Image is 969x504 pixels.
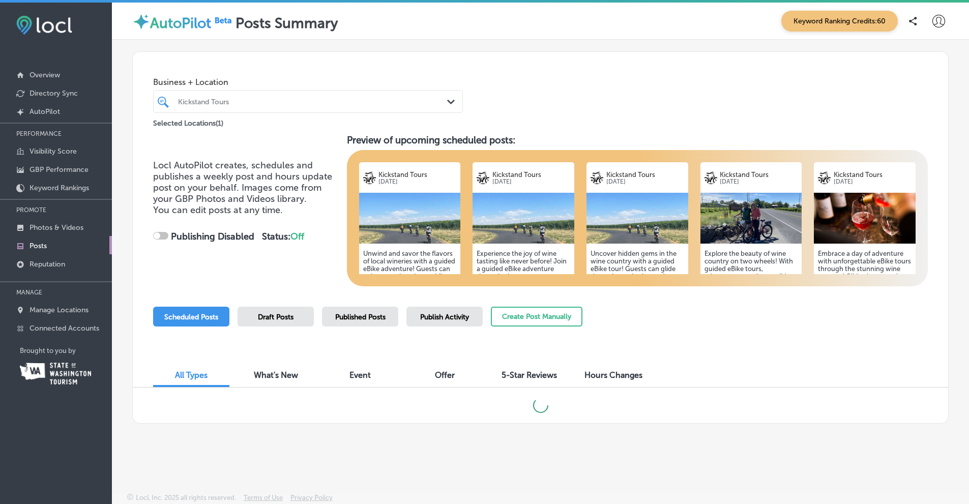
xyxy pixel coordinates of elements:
[30,242,47,250] p: Posts
[704,171,717,184] img: logo
[814,193,916,244] img: 174845794901b73c54-7695-4432-bf4e-3d894acc1c36_Washington_Wine_Month.jpg
[171,231,254,242] strong: Publishing Disabled
[153,77,463,87] span: Business + Location
[30,223,83,232] p: Photos & Videos
[153,204,283,216] span: You can edit posts at any time.
[378,171,456,179] p: Kickstand Tours
[473,193,574,244] img: 174845794135208c98-0ff0-4c95-b91c-04cf56568974_2024-08-21.jpg
[132,13,150,31] img: autopilot-icon
[30,306,89,314] p: Manage Locations
[136,494,236,501] p: Locl, Inc. 2025 all rights reserved.
[818,250,912,364] h5: Embrace a day of adventure with unforgettable eBike tours through the stunning wine country! Glid...
[491,307,582,327] button: Create Post Manually
[236,15,338,32] label: Posts Summary
[335,313,386,321] span: Published Posts
[178,97,448,106] div: Kickstand Tours
[153,115,223,128] p: Selected Locations ( 1 )
[492,171,570,179] p: Kickstand Tours
[254,370,298,380] span: What's New
[818,171,831,184] img: logo
[700,193,802,244] img: 17484579469c1ee1ea-1e84-4f07-bdb1-09c02a01eacb_2023-03-04.jpg
[502,370,557,380] span: 5-Star Reviews
[591,250,684,364] h5: Uncover hidden gems in the wine country with a guided eBike tour! Guests can glide through scenic...
[30,260,65,269] p: Reputation
[834,171,912,179] p: Kickstand Tours
[704,250,798,357] h5: Explore the beauty of wine country on two wheels! With guided eBike tours, adventurous souls can ...
[359,193,461,244] img: 174845794135208c98-0ff0-4c95-b91c-04cf56568974_2024-08-21.jpg
[834,179,912,185] p: [DATE]
[30,324,99,333] p: Connected Accounts
[477,250,570,357] h5: Experience the joy of wine tasting like never before! Join a guided eBike adventure through pictu...
[150,15,211,32] label: AutoPilot
[16,16,72,35] img: fda3e92497d09a02dc62c9cd864e3231.png
[153,160,332,204] span: Locl AutoPilot creates, schedules and publishes a weekly post and hours update post on your behal...
[175,370,208,380] span: All Types
[30,165,89,174] p: GBP Performance
[435,370,455,380] span: Offer
[781,11,898,32] span: Keyword Ranking Credits: 60
[347,134,928,146] h3: Preview of upcoming scheduled posts:
[606,171,684,179] p: Kickstand Tours
[262,231,304,242] strong: Status:
[20,363,91,384] img: Washington Tourism
[420,313,469,321] span: Publish Activity
[492,179,570,185] p: [DATE]
[606,179,684,185] p: [DATE]
[290,231,304,242] span: Off
[30,147,77,156] p: Visibility Score
[584,370,642,380] span: Hours Changes
[363,171,376,184] img: logo
[349,370,371,380] span: Event
[211,15,236,25] img: Beta
[30,184,89,192] p: Keyword Rankings
[363,250,457,357] h5: Unwind and savor the flavors of local wineries with a guided eBike adventure! Guests can enjoy st...
[20,347,112,354] p: Brought to you by
[586,193,688,244] img: 174845794135208c98-0ff0-4c95-b91c-04cf56568974_2024-08-21.jpg
[720,171,798,179] p: Kickstand Tours
[30,107,60,116] p: AutoPilot
[30,71,60,79] p: Overview
[164,313,218,321] span: Scheduled Posts
[477,171,489,184] img: logo
[720,179,798,185] p: [DATE]
[30,89,78,98] p: Directory Sync
[258,313,293,321] span: Draft Posts
[591,171,603,184] img: logo
[378,179,456,185] p: [DATE]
